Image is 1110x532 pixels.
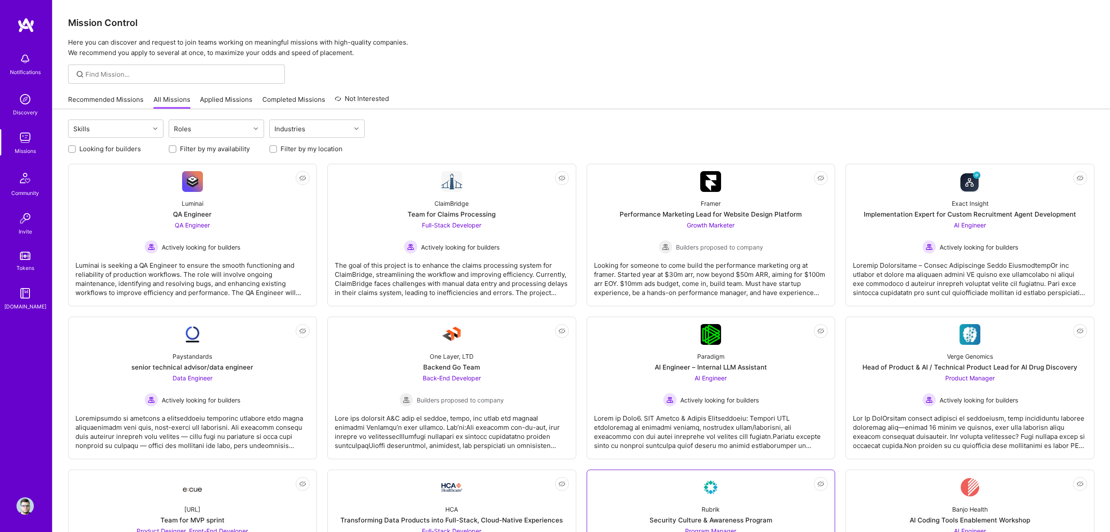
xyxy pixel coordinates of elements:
i: icon EyeClosed [1077,480,1084,487]
div: Implementation Expert for Custom Recruitment Agent Development [864,210,1076,219]
img: bell [16,50,34,68]
a: Company LogoPaystandardssenior technical advisor/data engineerData Engineer Actively looking for ... [75,324,310,452]
img: Actively looking for builders [144,393,158,407]
div: Head of Product & AI / Technical Product Lead for AI Drug Discovery [862,363,1077,372]
img: Company Logo [182,324,203,345]
h3: Mission Control [68,17,1094,28]
a: Completed Missions [262,95,325,109]
div: Loremip Dolorsitame – Consec Adipiscinge Seddo EiusmodtempOr inc utlabor et dolore ma aliquaen ad... [853,254,1087,297]
div: Paradigm [697,352,725,361]
i: icon EyeClosed [558,480,565,487]
div: Exact Insight [952,199,989,208]
label: Filter by my location [281,144,343,153]
img: Community [15,168,36,188]
img: Company Logo [960,477,979,498]
div: Team for Claims Processing [408,210,496,219]
img: Builders proposed to company [659,240,673,254]
div: Tokens [16,263,34,272]
img: Company Logo [182,171,203,192]
span: Back-End Developer [423,374,481,382]
div: Lorem ip Dolo6. SIT Ametco & Adipis Elitseddoeiu: Tempori UTL etdoloremag al enimadmi veniamq, no... [594,407,828,450]
img: tokens [20,252,30,260]
img: Company Logo [701,324,721,345]
img: Company Logo [700,477,721,498]
div: Luminai is seeking a QA Engineer to ensure the smooth functioning and reliability of production w... [75,254,310,297]
a: Company LogoVerge GenomicsHead of Product & AI / Technical Product Lead for AI Drug DiscoveryProd... [853,324,1087,452]
i: icon EyeClosed [1077,175,1084,182]
img: Company Logo [182,480,203,495]
div: [DOMAIN_NAME] [4,302,46,311]
a: User Avatar [14,497,36,515]
a: Recommended Missions [68,95,144,109]
i: icon EyeClosed [299,328,306,334]
div: Backend Go Team [423,363,480,372]
img: discovery [16,91,34,108]
div: Industries [272,123,307,135]
i: icon EyeClosed [299,480,306,487]
div: Paystandards [173,352,212,361]
i: icon EyeClosed [299,175,306,182]
div: Skills [71,123,92,135]
div: ClaimBridge [434,199,469,208]
div: The goal of this project is to enhance the claims processing system for ClaimBridge, streamlining... [335,254,569,297]
span: Builders proposed to company [676,243,763,252]
div: Missions [15,146,36,156]
a: Applied Missions [200,95,252,109]
img: Builders proposed to company [399,393,413,407]
i: icon Chevron [354,127,359,131]
div: Rubrik [702,505,720,514]
span: Builders proposed to company [417,396,504,405]
div: senior technical advisor/data engineer [131,363,253,372]
img: Company Logo [441,171,462,192]
img: Company Logo [441,483,462,492]
div: Discovery [13,108,38,117]
a: Company LogoLuminaiQA EngineerQA Engineer Actively looking for buildersActively looking for build... [75,171,310,299]
img: Company Logo [960,171,980,192]
i: icon EyeClosed [817,328,824,334]
a: Not Interested [335,94,389,109]
span: Actively looking for builders [680,396,759,405]
img: teamwork [16,129,34,146]
span: AI Engineer [695,374,727,382]
i: icon Chevron [153,127,157,131]
a: Company LogoOne Layer, LTDBackend Go TeamBack-End Developer Builders proposed to companyBuilders ... [335,324,569,452]
img: Actively looking for builders [144,240,158,254]
a: All Missions [153,95,190,109]
img: guide book [16,285,34,302]
img: Actively looking for builders [922,240,936,254]
i: icon EyeClosed [558,175,565,182]
div: Lore ips dolorsit A&C adip el seddoe, tempo, inc utlab etd magnaal enimadmi VenIamqu’n exer ullam... [335,407,569,450]
img: Company Logo [960,324,980,345]
div: One Layer, LTD [430,352,473,361]
div: Transforming Data Products into Full-Stack, Cloud-Native Experiences [340,516,563,525]
div: Looking for someone to come build the performance marketing org at framer. Started year at $30m a... [594,254,828,297]
i: icon Chevron [254,127,258,131]
div: Security Culture & Awareness Program [650,516,772,525]
input: Find Mission... [85,70,278,79]
div: Invite [19,227,32,236]
span: AI Engineer [954,221,986,229]
div: Roles [172,123,193,135]
i: icon EyeClosed [817,175,824,182]
img: Company Logo [700,171,721,192]
div: Luminai [182,199,203,208]
img: Actively looking for builders [663,393,677,407]
a: Company LogoFramerPerformance Marketing Lead for Website Design PlatformGrowth Marketer Builders ... [594,171,828,299]
p: Here you can discover and request to join teams working on meaningful missions with high-quality ... [68,37,1094,58]
span: Product Manager [945,374,995,382]
img: Invite [16,210,34,227]
div: QA Engineer [173,210,212,219]
span: Growth Marketer [687,221,735,229]
img: Company Logo [441,324,462,345]
img: User Avatar [16,497,34,515]
img: Actively looking for builders [404,240,418,254]
img: Actively looking for builders [922,393,936,407]
div: Framer [701,199,721,208]
div: Performance Marketing Lead for Website Design Platform [620,210,802,219]
a: Company LogoClaimBridgeTeam for Claims ProcessingFull-Stack Developer Actively looking for builde... [335,171,569,299]
i: icon SearchGrey [75,69,85,79]
div: Verge Genomics [947,352,993,361]
div: Lor Ip DolOrsitam consect adipisci el seddoeiusm, temp incididuntu laboree doloremag aliq—enimad ... [853,407,1087,450]
div: Banjo Health [952,505,988,514]
div: [URL] [184,505,200,514]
